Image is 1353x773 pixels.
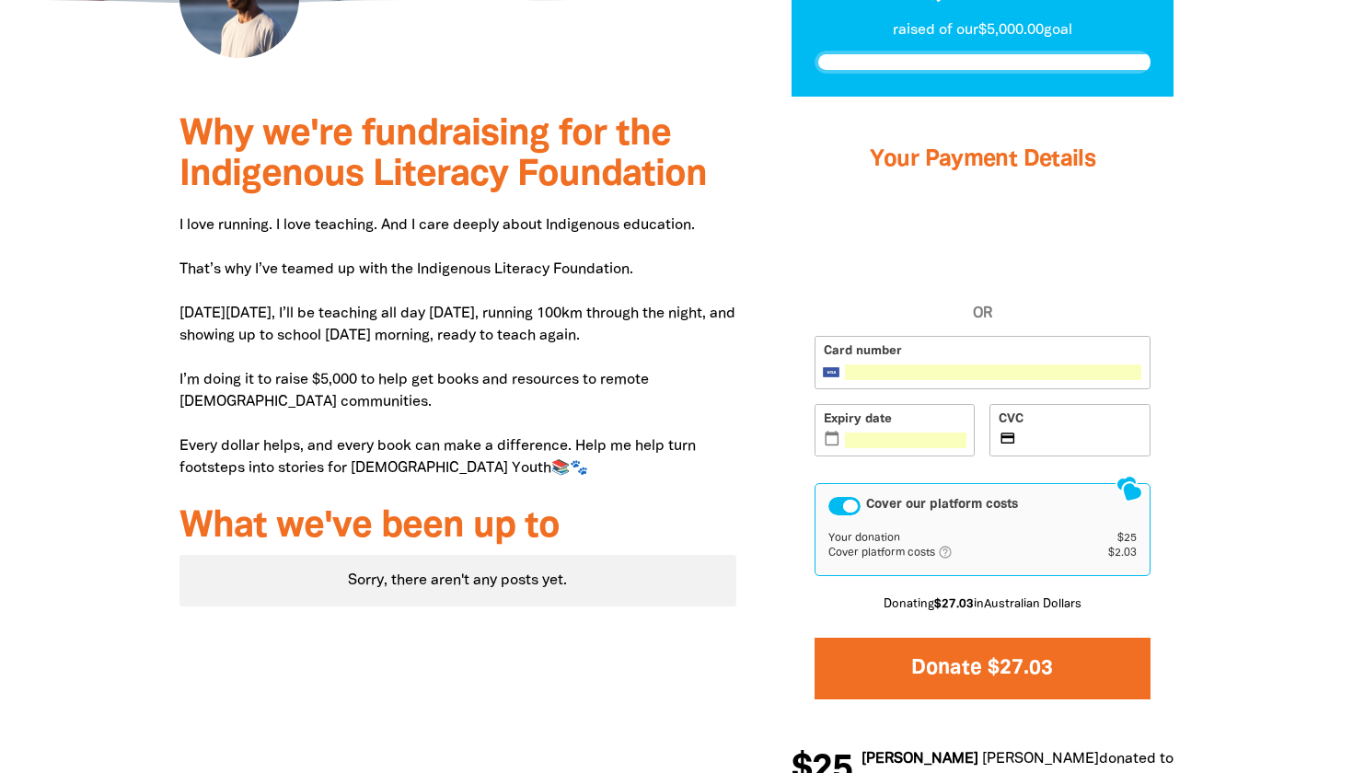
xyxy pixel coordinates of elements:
iframe: Secure card number input frame [845,364,1141,380]
p: raised of our $5,000.00 goal [815,19,1151,41]
em: [PERSON_NAME] [833,753,950,766]
i: credit_card [1000,431,1017,447]
span: OR [815,303,1151,325]
iframe: Secure payment button frame [815,212,1151,250]
iframe: Secure expiration date input frame [845,433,966,448]
div: Paginated content [179,555,736,606]
span: Why we're fundraising for the Indigenous Literacy Foundation [179,118,707,192]
i: help_outlined [938,545,967,560]
td: Cover platform costs [828,545,1080,561]
td: $2.03 [1080,545,1137,561]
iframe: Secure CVC input frame [1020,433,1141,448]
p: I love running. I love teaching. And I care deeply about Indigenous education. That’s why I’ve te... [179,214,736,479]
em: [PERSON_NAME] [954,753,1070,766]
td: Your donation [828,531,1080,546]
b: $27.03 [934,599,974,610]
i: calendar_today [824,431,841,447]
h3: Your Payment Details [815,123,1151,197]
div: Sorry, there aren't any posts yet. [179,555,736,606]
iframe: PayPal-paypal [815,261,1151,303]
p: Donating in Australian Dollars [815,596,1151,615]
img: Visa [823,367,839,377]
span: donated to [1070,753,1145,766]
button: Donate $27.03 [815,638,1151,699]
td: $25 [1080,531,1137,546]
button: Cover our platform costs [828,497,861,515]
h3: What we've been up to [179,507,736,548]
a: [PERSON_NAME] [1145,753,1262,766]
